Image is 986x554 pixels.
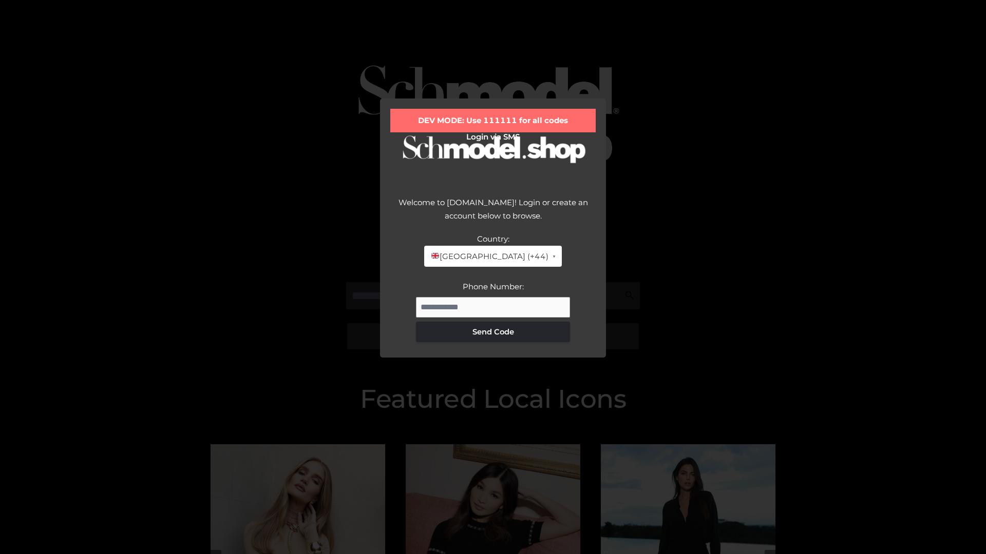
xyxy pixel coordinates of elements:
[431,252,439,260] img: 🇬🇧
[390,132,596,142] h2: Login via SMS
[477,234,509,244] label: Country:
[390,109,596,132] div: DEV MODE: Use 111111 for all codes
[463,282,524,291] label: Phone Number:
[390,196,596,232] div: Welcome to [DOMAIN_NAME]! Login or create an account below to browse.
[430,250,548,263] span: [GEOGRAPHIC_DATA] (+44)
[416,322,570,342] button: Send Code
